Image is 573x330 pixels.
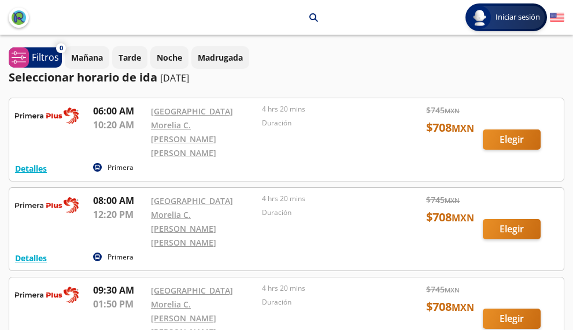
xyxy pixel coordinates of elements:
[9,69,157,86] p: Seleccionar horario de ida
[71,51,103,64] p: Mañana
[108,162,134,173] p: Primera
[550,10,564,25] button: English
[119,51,141,64] p: Tarde
[60,43,63,53] span: 0
[112,46,147,69] button: Tarde
[108,252,134,262] p: Primera
[491,12,545,23] span: Iniciar sesión
[15,252,47,264] button: Detalles
[191,46,249,69] button: Madrugada
[15,162,47,175] button: Detalles
[150,46,188,69] button: Noche
[9,47,62,68] button: 0Filtros
[160,71,189,85] p: [DATE]
[151,195,233,206] a: [GEOGRAPHIC_DATA]
[9,8,29,28] button: back
[151,120,216,158] a: Morelia C. [PERSON_NAME] [PERSON_NAME]
[151,106,233,117] a: [GEOGRAPHIC_DATA]
[151,285,233,296] a: [GEOGRAPHIC_DATA]
[174,12,256,24] p: [GEOGRAPHIC_DATA]
[151,209,216,248] a: Morelia C. [PERSON_NAME] [PERSON_NAME]
[157,51,182,64] p: Noche
[32,50,59,64] p: Filtros
[271,12,301,24] p: Morelia
[198,51,243,64] p: Madrugada
[65,46,109,69] button: Mañana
